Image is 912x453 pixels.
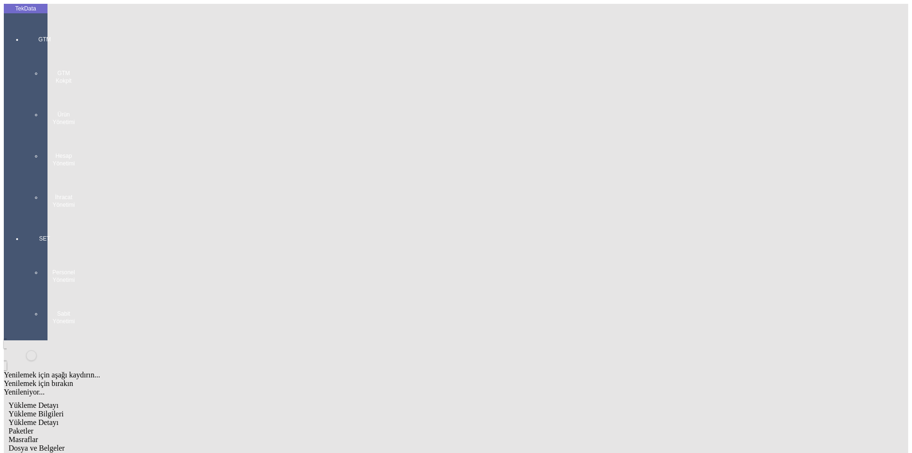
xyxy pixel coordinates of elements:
[30,36,59,43] span: GTM
[49,152,78,167] span: Hesap Yönetimi
[49,310,78,325] span: Sabit Yönetimi
[9,401,58,409] span: Yükleme Detayı
[4,379,766,388] div: Yenilemek için bırakın
[9,435,38,443] span: Masraflar
[9,427,33,435] span: Paketler
[49,193,78,209] span: İhracat Yönetimi
[30,235,59,242] span: SET
[49,111,78,126] span: Ürün Yönetimi
[4,388,766,396] div: Yenileniyor...
[49,69,78,85] span: GTM Kokpit
[4,371,766,379] div: Yenilemek için aşağı kaydırın...
[9,444,65,452] span: Dosya ve Belgeler
[9,418,58,426] span: Yükleme Detayı
[9,410,64,418] span: Yükleme Bilgileri
[49,269,78,284] span: Personel Yönetimi
[4,5,47,12] div: TekData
